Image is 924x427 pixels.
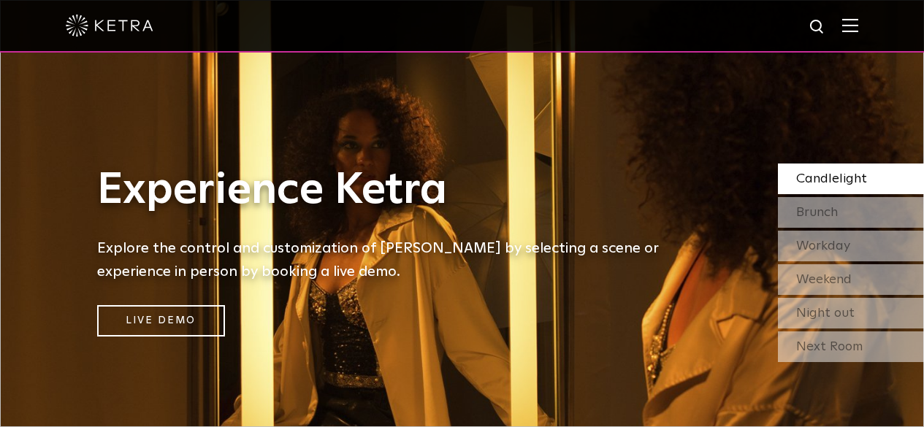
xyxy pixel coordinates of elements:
img: Hamburger%20Nav.svg [842,18,858,32]
a: Live Demo [97,305,225,336]
h1: Experience Ketra [97,166,681,215]
div: Next Room [778,331,924,362]
span: Weekend [796,273,852,286]
img: search icon [809,18,827,36]
span: Workday [796,239,850,253]
span: Brunch [796,206,838,219]
img: ketra-logo-2019-white [66,15,153,36]
span: Candlelight [796,172,867,185]
h5: Explore the control and customization of [PERSON_NAME] by selecting a scene or experience in pers... [97,236,681,283]
span: Night out [796,307,855,320]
